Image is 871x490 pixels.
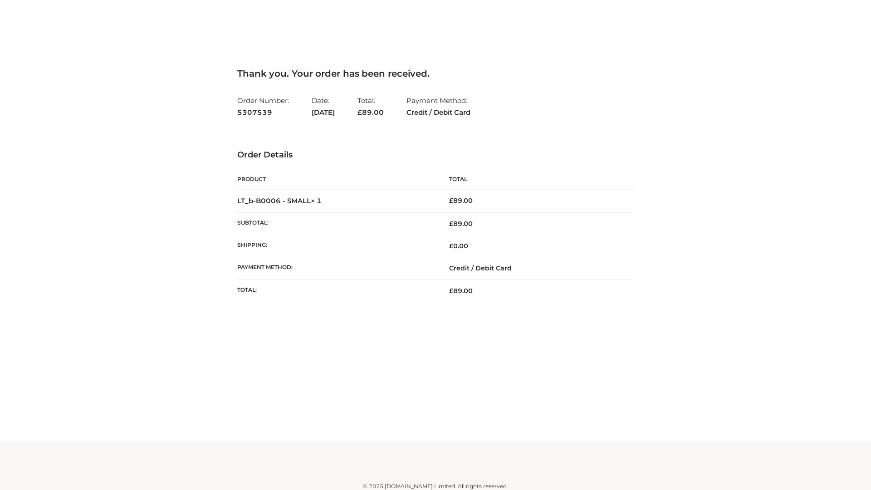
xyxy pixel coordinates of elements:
strong: LT_b-B0006 - SMALL [237,196,322,205]
span: 89.00 [449,287,473,295]
li: Total: [357,93,384,120]
h3: Order Details [237,150,634,160]
th: Product [237,169,435,190]
li: Date: [312,93,335,120]
span: £ [449,220,453,228]
li: Order Number: [237,93,289,120]
strong: Credit / Debit Card [406,107,470,118]
strong: [DATE] [312,107,335,118]
strong: × 1 [311,196,322,205]
span: 89.00 [357,108,384,117]
th: Shipping: [237,235,435,257]
td: Credit / Debit Card [435,257,634,279]
span: £ [357,108,362,117]
bdi: 0.00 [449,242,468,250]
li: Payment Method: [406,93,470,120]
span: 89.00 [449,220,473,228]
th: Payment method: [237,257,435,279]
span: £ [449,287,453,295]
span: £ [449,196,453,205]
strong: 5307539 [237,107,289,118]
h3: Thank you. Your order has been received. [237,68,634,79]
span: £ [449,242,453,250]
th: Total [435,169,634,190]
bdi: 89.00 [449,196,473,205]
th: Subtotal: [237,212,435,235]
th: Total: [237,279,435,302]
